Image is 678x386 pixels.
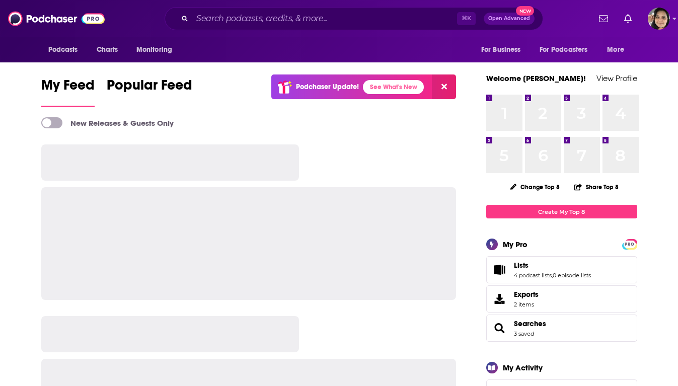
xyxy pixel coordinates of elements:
[165,7,543,30] div: Search podcasts, credits, & more...
[41,76,95,100] span: My Feed
[514,290,539,299] span: Exports
[296,83,359,91] p: Podchaser Update!
[648,8,670,30] button: Show profile menu
[514,261,591,270] a: Lists
[516,6,534,16] span: New
[490,321,510,335] a: Searches
[486,256,637,283] span: Lists
[620,10,636,27] a: Show notifications dropdown
[488,16,530,21] span: Open Advanced
[595,10,612,27] a: Show notifications dropdown
[540,43,588,57] span: For Podcasters
[553,272,591,279] a: 0 episode lists
[90,40,124,59] a: Charts
[192,11,457,27] input: Search podcasts, credits, & more...
[624,241,636,248] span: PRO
[624,240,636,248] a: PRO
[486,315,637,342] span: Searches
[41,117,174,128] a: New Releases & Guests Only
[514,261,529,270] span: Lists
[41,76,95,107] a: My Feed
[481,43,521,57] span: For Business
[514,272,552,279] a: 4 podcast lists
[107,76,192,100] span: Popular Feed
[514,301,539,308] span: 2 items
[136,43,172,57] span: Monitoring
[514,330,534,337] a: 3 saved
[48,43,78,57] span: Podcasts
[503,363,543,372] div: My Activity
[486,205,637,218] a: Create My Top 8
[474,40,534,59] button: open menu
[514,319,546,328] a: Searches
[490,292,510,306] span: Exports
[486,285,637,313] a: Exports
[533,40,602,59] button: open menu
[363,80,424,94] a: See What's New
[129,40,185,59] button: open menu
[648,8,670,30] img: User Profile
[574,177,619,197] button: Share Top 8
[490,263,510,277] a: Lists
[648,8,670,30] span: Logged in as shelbyjanner
[41,40,91,59] button: open menu
[504,181,566,193] button: Change Top 8
[600,40,637,59] button: open menu
[457,12,476,25] span: ⌘ K
[8,9,105,28] img: Podchaser - Follow, Share and Rate Podcasts
[607,43,624,57] span: More
[596,73,637,83] a: View Profile
[107,76,192,107] a: Popular Feed
[486,73,586,83] a: Welcome [PERSON_NAME]!
[552,272,553,279] span: ,
[503,240,528,249] div: My Pro
[484,13,535,25] button: Open AdvancedNew
[97,43,118,57] span: Charts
